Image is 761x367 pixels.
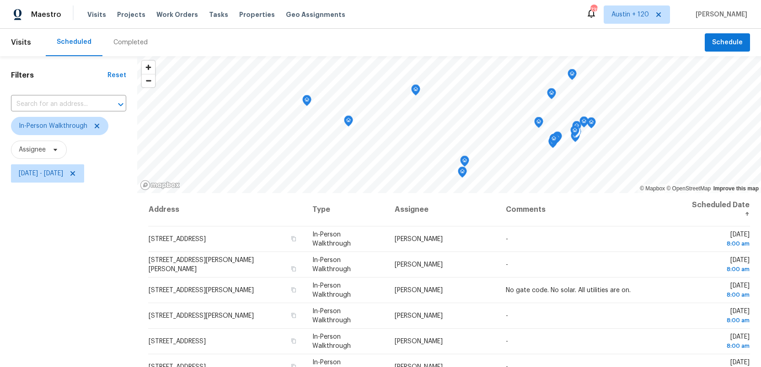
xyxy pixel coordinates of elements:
[568,69,577,83] div: Map marker
[149,338,206,345] span: [STREET_ADDRESS]
[142,74,155,87] span: Zoom out
[289,337,298,345] button: Copy Address
[506,287,631,294] span: No gate code. No solar. All utilities are on.
[11,97,101,111] input: Search for an address...
[587,117,596,131] div: Map marker
[640,185,665,192] a: Mapbox
[87,10,106,19] span: Visits
[572,121,581,135] div: Map marker
[686,334,750,351] span: [DATE]
[312,257,351,273] span: In-Person Walkthrough
[547,88,556,102] div: Map marker
[553,131,562,146] div: Map marker
[289,265,298,273] button: Copy Address
[548,137,557,151] div: Map marker
[11,71,107,80] h1: Filters
[31,10,61,19] span: Maestro
[686,283,750,299] span: [DATE]
[686,308,750,325] span: [DATE]
[305,193,387,226] th: Type
[686,265,750,274] div: 8:00 am
[312,283,351,298] span: In-Person Walkthrough
[302,95,311,109] div: Map marker
[286,10,345,19] span: Geo Assignments
[289,286,298,294] button: Copy Address
[289,235,298,243] button: Copy Address
[137,56,761,193] canvas: Map
[395,287,443,294] span: [PERSON_NAME]
[142,61,155,74] button: Zoom in
[506,236,508,242] span: -
[506,313,508,319] span: -
[686,239,750,248] div: 8:00 am
[411,84,420,99] div: Map marker
[686,316,750,325] div: 8:00 am
[395,236,443,242] span: [PERSON_NAME]
[312,231,351,247] span: In-Person Walkthrough
[590,5,597,15] div: 735
[498,193,679,226] th: Comments
[149,287,254,294] span: [STREET_ADDRESS][PERSON_NAME]
[458,167,467,181] div: Map marker
[579,116,589,131] div: Map marker
[387,193,498,226] th: Assignee
[239,10,275,19] span: Properties
[395,338,443,345] span: [PERSON_NAME]
[117,10,145,19] span: Projects
[114,98,127,111] button: Open
[113,38,148,47] div: Completed
[312,334,351,349] span: In-Person Walkthrough
[289,311,298,320] button: Copy Address
[705,33,750,52] button: Schedule
[156,10,198,19] span: Work Orders
[142,74,155,87] button: Zoom out
[140,180,180,190] a: Mapbox homepage
[506,338,508,345] span: -
[549,134,558,148] div: Map marker
[11,32,31,52] span: Visits
[19,169,63,178] span: [DATE] - [DATE]
[344,115,353,130] div: Map marker
[395,262,443,268] span: [PERSON_NAME]
[686,257,750,274] span: [DATE]
[149,313,254,319] span: [STREET_ADDRESS][PERSON_NAME]
[149,257,254,273] span: [STREET_ADDRESS][PERSON_NAME][PERSON_NAME]
[712,37,743,48] span: Schedule
[209,11,228,18] span: Tasks
[19,121,87,131] span: In-Person Walkthrough
[107,71,126,80] div: Reset
[148,193,305,226] th: Address
[552,132,561,147] div: Map marker
[713,185,759,192] a: Improve this map
[460,156,469,170] div: Map marker
[534,117,543,131] div: Map marker
[692,10,747,19] span: [PERSON_NAME]
[686,231,750,248] span: [DATE]
[611,10,649,19] span: Austin + 120
[395,313,443,319] span: [PERSON_NAME]
[19,145,46,154] span: Assignee
[312,308,351,324] span: In-Person Walkthrough
[679,193,750,226] th: Scheduled Date ↑
[570,126,579,140] div: Map marker
[686,341,750,351] div: 8:00 am
[686,290,750,299] div: 8:00 am
[149,236,206,242] span: [STREET_ADDRESS]
[57,37,91,47] div: Scheduled
[666,185,711,192] a: OpenStreetMap
[506,262,508,268] span: -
